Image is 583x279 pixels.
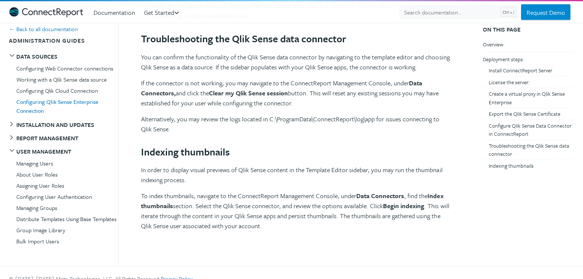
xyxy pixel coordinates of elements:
[9,36,118,45] p: Administration guides
[16,63,118,73] a: Configuring Web Connector connections
[141,78,451,108] p: If the connector is not working, you may navigate to the ConnectReport Management Console, under ...
[9,5,83,19] a: ConnectReport Support
[488,78,574,88] a: License the server:
[399,5,518,19] input: Search documentation...
[16,203,118,213] a: Managing Groups
[488,66,574,76] a: Install ConnectReport Server
[94,6,141,19] a: Documentation
[356,191,404,200] strong: Data Connectors
[488,89,574,108] a: Create a virtual proxy in Qlik Sense Enterprise
[482,55,574,65] a: Deployment steps:
[16,96,118,116] a: Configuring Qlik Sense Enterprise Connection
[383,201,424,210] strong: Begin indexing
[9,132,81,144] button: Report management
[9,25,78,33] a: ← Back to all documentation
[141,52,451,72] p: You can confirm the functionality of the Qlik Sense data connector by navigating to the template ...
[16,169,118,180] a: About User Roles
[488,141,574,159] a: Troubleshooting the Qlik Sense data connector
[9,7,83,17] img: connectreport-logo-dark.svg
[141,110,451,158] h3: Indexing thumbnails
[482,40,574,50] a: Overview:
[488,109,574,119] a: Export the Qlik Sense Certificate
[209,88,288,98] strong: Clear my Qlik Sense session
[16,180,118,191] a: Assigning User Roles
[144,6,184,19] a: Get Started
[16,191,118,202] a: Configuring User Authentication
[474,11,583,266] nav: Secondary navigation
[141,165,451,185] p: In order to display visual previews of Qlik Sense content in the Template Editor sidebar, you may...
[16,158,118,168] a: Managing Users
[16,236,118,246] a: Bulk Import Users
[141,191,443,210] strong: Index thumbnails
[521,4,570,20] a: Request Demo
[9,145,74,157] button: User management
[9,11,118,266] nav: Main navigation
[141,191,451,231] p: To index thumbnails, navigate to the ConnectReport Management Console, under , find the section. ...
[488,121,574,139] a: Configure Qlik Sense Data Connector in ConnectReport
[141,78,422,98] strong: Data Connectors,
[16,214,118,224] a: Distribute Templates Using Base Templates
[16,225,118,235] a: Group Image Library
[16,74,118,85] a: Working with a Qlik Sense data source
[141,114,451,134] p: Alternatively, you may review the logs located in C:\ProgramData\ConnectReport\log\app for issues...
[16,85,118,96] a: Configuring Qlik Cloud Connection
[9,119,97,131] button: Installation and Updates
[488,161,574,171] a: Indexing thumbnails
[482,18,565,33] h3: On this page
[9,50,60,62] button: Data sources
